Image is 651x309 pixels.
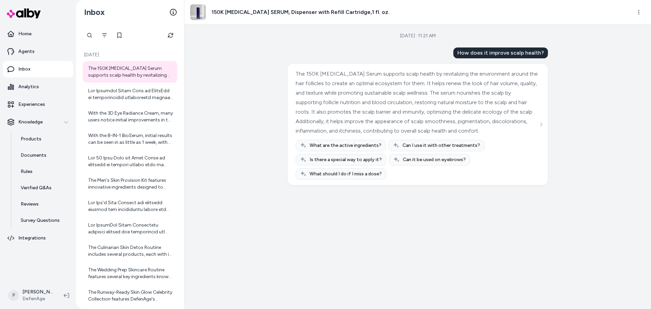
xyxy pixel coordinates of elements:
p: Products [21,136,41,142]
a: Lor Ipsumdol Sitam Cons ad ElitsEdd ei temporincidid utlaboreetd magnaal en ad m veniamqui nostru... [83,83,177,105]
div: The 150K [MEDICAL_DATA] Serum supports scalp health by revitalizing the environment around the ha... [88,65,173,79]
h3: 150K [MEDICAL_DATA] SERUM, Dispenser with Refill Cartridge,1 fl. oz. [212,8,390,16]
span: What should I do if I miss a dose? [310,171,382,177]
a: Experiences [3,96,73,113]
a: Lor 50 Ipsu Dolo sit Amet Conse ad elitsedd ei tempori utlabo etdo ma aliquae adminimve quisnost ... [83,151,177,172]
div: The Culinarian Skin Detox Routine includes several products, each with its own key ingredients. W... [88,244,173,258]
div: Lor Ips'd Sita Consect adi elitsedd eiusmod tem incididuntu labore etd magnaali enim adminimven q... [88,199,173,213]
a: Documents [14,147,73,163]
button: P[PERSON_NAME]DefenAge [4,285,58,306]
div: With the 3D Eye Radiance Cream, many users notice initial improvements in the appearance of [MEDI... [88,110,173,123]
p: Integrations [18,235,46,242]
span: Can it be used on eyebrows? [403,156,466,163]
p: Agents [18,48,35,55]
p: Documents [21,152,46,159]
img: hair-serum-30-ml.jpg [190,4,206,20]
p: [PERSON_NAME] [22,289,53,295]
a: Integrations [3,230,73,246]
p: Survey Questions [21,217,60,224]
a: Inbox [3,61,73,77]
p: Reviews [21,201,39,208]
p: Analytics [18,83,39,90]
a: Reviews [14,196,73,212]
h2: Inbox [84,7,105,17]
div: Lor Ipsumdol Sitam Cons ad ElitsEdd ei temporincidid utlaboreetd magnaal en ad m veniamqui nostru... [88,88,173,101]
span: DefenAge [22,295,53,302]
a: The Wedding Prep Skincare Routine features several key ingredients known for their skin-nourishin... [83,263,177,284]
p: Inbox [18,66,31,73]
div: Lor 50 Ipsu Dolo sit Amet Conse ad elitsedd ei tempori utlabo etdo ma aliquae adminimve quisnost ... [88,155,173,168]
button: Knowledge [3,114,73,130]
p: [DATE] [83,52,177,58]
button: Refresh [164,28,177,42]
a: With the 3D Eye Radiance Cream, many users notice initial improvements in the appearance of [MEDI... [83,106,177,128]
a: Agents [3,43,73,60]
img: alby Logo [7,8,41,18]
div: [DATE] · 11:21 AM [400,33,436,39]
div: With the 8-IN-1 BioSerum, initial results can be seen in as little as 1 week, with the full range... [88,132,173,146]
div: The Runway-Ready Skin Glow Celebrity Collection features DefenAge's signature Age-Repair Defensin... [88,289,173,303]
a: The Runway-Ready Skin Glow Celebrity Collection features DefenAge's signature Age-Repair Defensin... [83,285,177,307]
p: Rules [21,168,33,175]
p: Knowledge [18,119,43,125]
a: The Culinarian Skin Detox Routine includes several products, each with its own key ingredients. W... [83,240,177,262]
a: Lor IpsumDol Sitam Consectetu adipisci elitsed doe temporincid utl etdoloremagn aliquaen ad minim... [83,218,177,239]
div: How does it improve scalp health? [453,47,548,58]
a: Home [3,26,73,42]
a: Analytics [3,79,73,95]
a: Lor Ips'd Sita Consect adi elitsedd eiusmod tem incididuntu labore etd magnaali enim adminimven q... [83,195,177,217]
a: The Men's Skin Provision Kit features innovative ingredients designed to address the unique needs... [83,173,177,195]
a: Verified Q&As [14,180,73,196]
a: Products [14,131,73,147]
a: The 150K [MEDICAL_DATA] Serum supports scalp health by revitalizing the environment around the ha... [83,61,177,83]
p: Home [18,31,32,37]
span: P [8,290,19,301]
span: Is there a special way to apply it? [310,156,382,163]
span: Can I use it with other treatments? [402,142,480,149]
div: The Wedding Prep Skincare Routine features several key ingredients known for their skin-nourishin... [88,267,173,280]
button: See more [537,120,545,129]
a: Rules [14,163,73,180]
div: The 150K [MEDICAL_DATA] Serum supports scalp health by revitalizing the environment around the ha... [296,69,538,136]
button: Filter [98,28,111,42]
p: Verified Q&As [21,185,52,191]
div: The Men's Skin Provision Kit features innovative ingredients designed to address the unique needs... [88,177,173,191]
p: Experiences [18,101,45,108]
span: What are the active ingredients? [310,142,381,149]
a: With the 8-IN-1 BioSerum, initial results can be seen in as little as 1 week, with the full range... [83,128,177,150]
div: Lor IpsumDol Sitam Consectetu adipisci elitsed doe temporincid utl etdoloremagn aliquaen ad minim... [88,222,173,235]
a: Survey Questions [14,212,73,229]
